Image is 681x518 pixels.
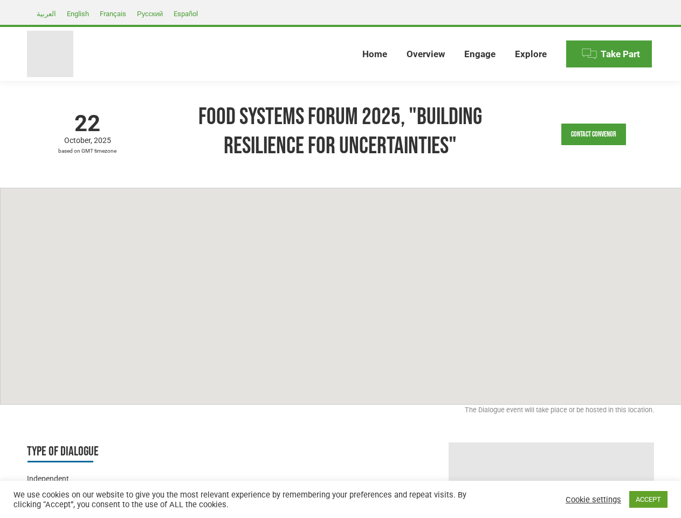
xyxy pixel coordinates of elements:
div: We use cookies on our website to give you the most relevant experience by remembering your prefer... [13,490,471,509]
span: Français [100,10,126,18]
a: Русский [132,7,168,20]
span: Español [174,10,198,18]
span: Home [362,49,387,60]
img: Menu icon [581,46,597,62]
span: Русский [137,10,163,18]
h1: Food Systems Forum 2025, "Building Resilience for Uncertainties" [159,103,522,161]
div: Independent [27,473,227,484]
a: English [61,7,94,20]
span: English [67,10,89,18]
a: العربية [31,7,61,20]
span: October [64,136,94,145]
a: Cookie settings [566,495,621,505]
span: based on GMT timezone [27,146,148,156]
a: ACCEPT [629,491,668,508]
div: The Dialogue event will take place or be hosted in this location. [27,405,654,421]
span: Engage [464,49,496,60]
span: 22 [27,112,148,135]
img: Food Systems Summit Dialogues [27,31,73,77]
span: Overview [407,49,445,60]
span: Explore [515,49,547,60]
h3: Type of Dialogue [27,442,227,462]
a: Español [168,7,203,20]
span: Take Part [601,49,640,60]
span: العربية [37,10,56,18]
span: 2025 [94,136,111,145]
a: Français [94,7,132,20]
a: Contact Convenor [561,124,626,145]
